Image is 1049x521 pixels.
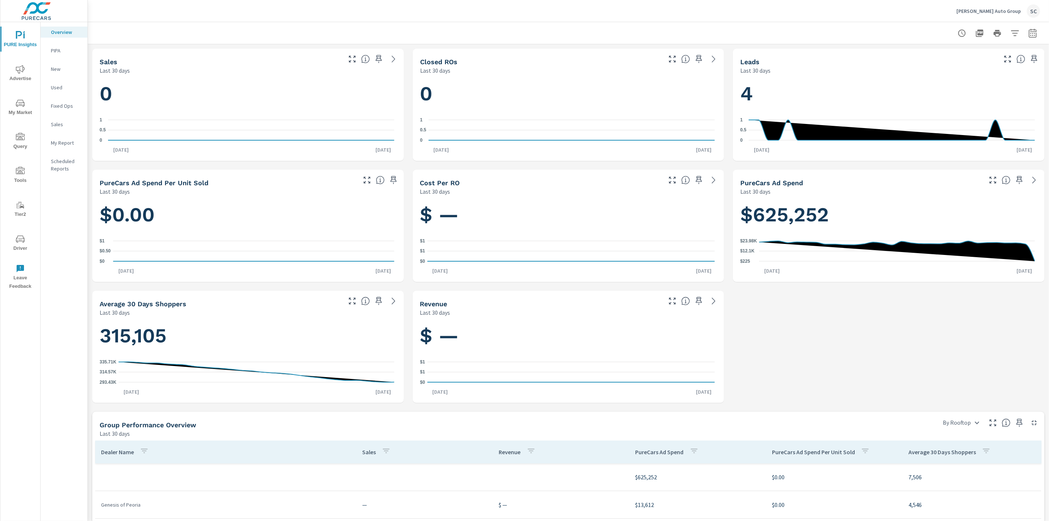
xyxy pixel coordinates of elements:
div: My Report [41,137,87,148]
p: Scheduled Reports [51,158,82,172]
p: $13,612 [636,500,760,509]
button: Make Fullscreen [667,174,678,186]
span: Save this to your personalized report [1014,417,1025,429]
p: Last 30 days [100,429,130,438]
h5: PureCars Ad Spend Per Unit Sold [100,179,208,187]
p: PureCars Ad Spend Per Unit Sold [772,448,855,456]
p: — [362,500,487,509]
text: $0 [100,259,105,264]
p: 4,546 [908,500,1035,509]
h5: Sales [100,58,117,66]
text: 1 [420,117,423,123]
h5: Revenue [420,300,447,308]
text: $1 [420,359,425,365]
span: Average cost incurred by the dealership from each Repair Order closed over the selected date rang... [681,176,690,184]
p: Last 30 days [100,187,130,196]
span: Tools [3,167,38,185]
h1: $ — [420,202,717,227]
text: $0 [420,380,425,385]
div: Overview [41,27,87,38]
span: Save this to your personalized report [1014,174,1025,186]
span: Number of Leads generated from PureCars Tools for the selected dealership group over the selected... [1017,55,1025,63]
p: [DATE] [371,267,397,275]
button: Make Fullscreen [1002,53,1014,65]
p: [DATE] [427,388,453,396]
p: Sales [362,448,376,456]
h5: PureCars Ad Spend [740,179,803,187]
h1: 315,105 [100,323,397,348]
p: 7,506 [908,473,1035,482]
p: Genesis of Peoria [101,501,350,508]
p: Last 30 days [420,66,450,75]
span: Driver [3,235,38,253]
text: 1 [740,117,743,123]
span: Total cost of media for all PureCars channels for the selected dealership group over the selected... [1002,176,1011,184]
span: Tier2 [3,201,38,219]
text: 1 [100,117,102,123]
span: Total sales revenue over the selected date range. [Source: This data is sourced from the dealer’s... [681,297,690,306]
h5: Leads [740,58,759,66]
h1: $ — [420,323,717,348]
button: Make Fullscreen [987,417,999,429]
text: $12.1K [740,249,755,254]
p: $0.00 [772,500,897,509]
p: [DATE] [691,146,717,153]
p: $625,252 [636,473,760,482]
p: [PERSON_NAME] Auto Group [956,8,1021,14]
h5: Closed ROs [420,58,457,66]
span: Save this to your personalized report [693,174,705,186]
p: Last 30 days [740,187,771,196]
h5: Cost per RO [420,179,460,187]
p: Last 30 days [420,308,450,317]
p: Revenue [499,448,521,456]
text: $0 [420,259,425,264]
span: Number of Repair Orders Closed by the selected dealership group over the selected time range. [So... [681,55,690,63]
span: Advertise [3,65,38,83]
p: [DATE] [108,146,134,153]
p: [DATE] [118,388,144,396]
text: 335.71K [100,359,117,365]
div: New [41,63,87,75]
a: See more details in report [708,295,720,307]
text: 0 [740,138,743,143]
p: Dealer Name [101,448,134,456]
span: Save this to your personalized report [388,174,399,186]
text: $1 [420,249,425,254]
p: Last 30 days [100,66,130,75]
a: See more details in report [388,53,399,65]
p: [DATE] [1011,146,1037,153]
span: Save this to your personalized report [373,53,385,65]
text: $1 [420,238,425,244]
p: Used [51,84,82,91]
button: Make Fullscreen [667,295,678,307]
span: Leave Feedback [3,264,38,291]
span: Save this to your personalized report [373,295,385,307]
span: Save this to your personalized report [693,53,705,65]
text: 293.43K [100,380,117,385]
button: Apply Filters [1008,26,1022,41]
text: 0.5 [740,128,747,133]
button: Minimize Widget [1028,417,1040,429]
p: $ — [499,500,624,509]
div: By Rooftop [938,416,984,429]
p: [DATE] [371,146,397,153]
p: New [51,65,82,73]
button: Print Report [990,26,1005,41]
span: Query [3,133,38,151]
span: My Market [3,99,38,117]
p: [DATE] [759,267,785,275]
div: PIPA [41,45,87,56]
div: Fixed Ops [41,100,87,111]
p: [DATE] [1011,267,1037,275]
p: [DATE] [371,388,397,396]
h5: Group Performance Overview [100,421,196,429]
span: Save this to your personalized report [1028,53,1040,65]
p: [DATE] [691,267,717,275]
p: Average 30 Days Shoppers [908,448,976,456]
p: Last 30 days [420,187,450,196]
text: $225 [740,259,750,264]
p: [DATE] [691,388,717,396]
p: [DATE] [749,146,775,153]
div: Sales [41,119,87,130]
text: $1 [100,238,105,244]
